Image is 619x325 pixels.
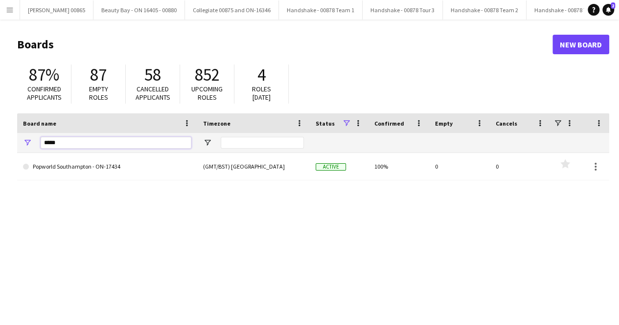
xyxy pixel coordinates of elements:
[316,163,346,171] span: Active
[374,120,404,127] span: Confirmed
[89,85,108,102] span: Empty roles
[27,85,62,102] span: Confirmed applicants
[611,2,615,9] span: 2
[443,0,527,20] button: Handshake - 00878 Team 2
[602,4,614,16] a: 2
[363,0,443,20] button: Handshake - 00878 Tour 3
[252,85,271,102] span: Roles [DATE]
[490,153,550,180] div: 0
[23,120,56,127] span: Board name
[316,120,335,127] span: Status
[221,137,304,149] input: Timezone Filter Input
[185,0,279,20] button: Collegiate 00875 and ON-16346
[144,64,161,86] span: 58
[552,35,609,54] a: New Board
[93,0,185,20] button: Beauty Bay - ON 16405 - 00880
[41,137,191,149] input: Board name Filter Input
[279,0,363,20] button: Handshake - 00878 Team 1
[136,85,170,102] span: Cancelled applicants
[29,64,59,86] span: 87%
[197,153,310,180] div: (GMT/BST) [GEOGRAPHIC_DATA]
[23,138,32,147] button: Open Filter Menu
[195,64,220,86] span: 852
[20,0,93,20] button: [PERSON_NAME] 00865
[23,153,191,180] a: Popworld Southampton - ON-17434
[429,153,490,180] div: 0
[527,0,610,20] button: Handshake - 00878 Team 4
[435,120,453,127] span: Empty
[203,138,212,147] button: Open Filter Menu
[368,153,429,180] div: 100%
[496,120,517,127] span: Cancels
[90,64,107,86] span: 87
[17,37,552,52] h1: Boards
[191,85,223,102] span: Upcoming roles
[257,64,266,86] span: 4
[203,120,230,127] span: Timezone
